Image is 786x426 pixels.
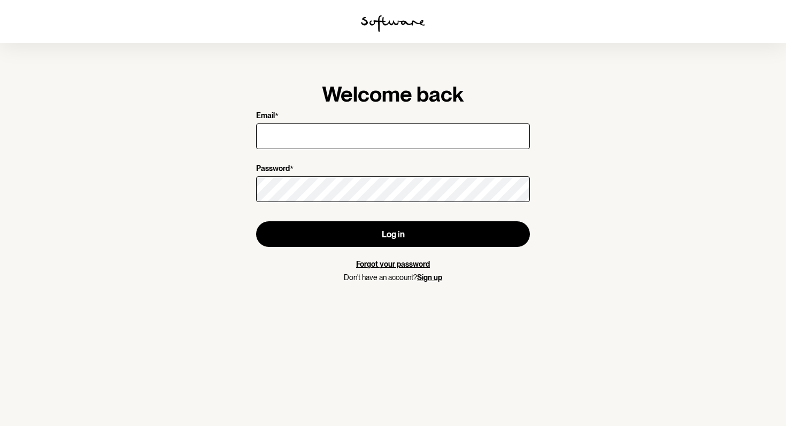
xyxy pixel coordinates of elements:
[417,273,442,282] a: Sign up
[356,260,430,268] a: Forgot your password
[256,111,275,121] p: Email
[256,273,530,282] p: Don't have an account?
[256,81,530,107] h1: Welcome back
[256,164,290,174] p: Password
[256,221,530,247] button: Log in
[361,15,425,32] img: software logo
